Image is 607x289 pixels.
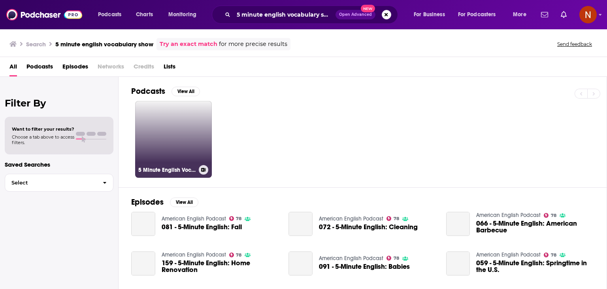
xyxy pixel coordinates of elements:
[386,256,399,260] a: 78
[131,86,165,96] h2: Podcasts
[476,251,541,258] a: American English Podcast
[172,87,200,96] button: View All
[319,263,410,270] a: 091 - 5-Minute English: Babies
[551,253,556,257] span: 78
[5,97,113,109] h2: Filter By
[361,5,375,12] span: New
[164,60,175,76] a: Lists
[92,8,132,21] button: open menu
[168,9,196,20] span: Monitoring
[26,40,46,48] h3: Search
[131,197,164,207] h2: Episodes
[394,217,399,221] span: 78
[98,60,124,76] span: Networks
[579,6,597,23] span: Logged in as AdelNBM
[5,161,113,168] p: Saved Searches
[26,60,53,76] a: Podcasts
[219,40,287,49] span: for more precise results
[136,9,153,20] span: Charts
[476,260,594,273] a: 059 - 5-Minute English: Springtime in the U.S.
[408,8,455,21] button: open menu
[160,40,217,49] a: Try an exact match
[551,214,556,217] span: 78
[135,101,212,178] a: 5 Minute English Vocabulary Show
[236,217,241,221] span: 78
[12,134,74,145] span: Choose a tab above to access filters.
[319,215,383,222] a: American English Podcast
[476,212,541,219] a: American English Podcast
[458,9,496,20] span: For Podcasters
[219,6,405,24] div: Search podcasts, credits, & more...
[319,224,418,230] a: 072 - 5-Minute English: Cleaning
[131,8,158,21] a: Charts
[319,255,383,262] a: American English Podcast
[558,8,570,21] a: Show notifications dropdown
[538,8,551,21] a: Show notifications dropdown
[163,8,207,21] button: open menu
[138,167,196,173] h3: 5 Minute English Vocabulary Show
[162,251,226,258] a: American English Podcast
[507,8,536,21] button: open menu
[544,253,556,257] a: 78
[476,220,594,234] a: 066 - 5-Minute English: American Barbecue
[6,7,82,22] img: Podchaser - Follow, Share and Rate Podcasts
[544,213,556,218] a: 78
[131,86,200,96] a: PodcastsView All
[446,251,470,276] a: 059 - 5-Minute English: Springtime in the U.S.
[5,180,96,185] span: Select
[134,60,154,76] span: Credits
[131,251,155,276] a: 159 - 5-Minute English: Home Renovation
[386,216,399,221] a: 78
[229,216,242,221] a: 78
[394,257,399,260] span: 78
[62,60,88,76] a: Episodes
[55,40,153,48] h3: 5 minute english vocabulary show
[12,126,74,132] span: Want to filter your results?
[162,215,226,222] a: American English Podcast
[131,212,155,236] a: 081 - 5-Minute English: Fall
[288,212,313,236] a: 072 - 5-Minute English: Cleaning
[162,260,279,273] a: 159 - 5-Minute English: Home Renovation
[236,253,241,257] span: 78
[234,8,336,21] input: Search podcasts, credits, & more...
[131,197,198,207] a: EpisodesView All
[579,6,597,23] button: Show profile menu
[288,251,313,276] a: 091 - 5-Minute English: Babies
[162,224,242,230] a: 081 - 5-Minute English: Fall
[453,8,507,21] button: open menu
[339,13,372,17] span: Open Advanced
[336,10,375,19] button: Open AdvancedNew
[446,212,470,236] a: 066 - 5-Minute English: American Barbecue
[9,60,17,76] a: All
[579,6,597,23] img: User Profile
[170,198,198,207] button: View All
[513,9,526,20] span: More
[555,41,594,48] button: Send feedback
[229,253,242,257] a: 78
[414,9,445,20] span: For Business
[98,9,121,20] span: Podcasts
[5,174,113,192] button: Select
